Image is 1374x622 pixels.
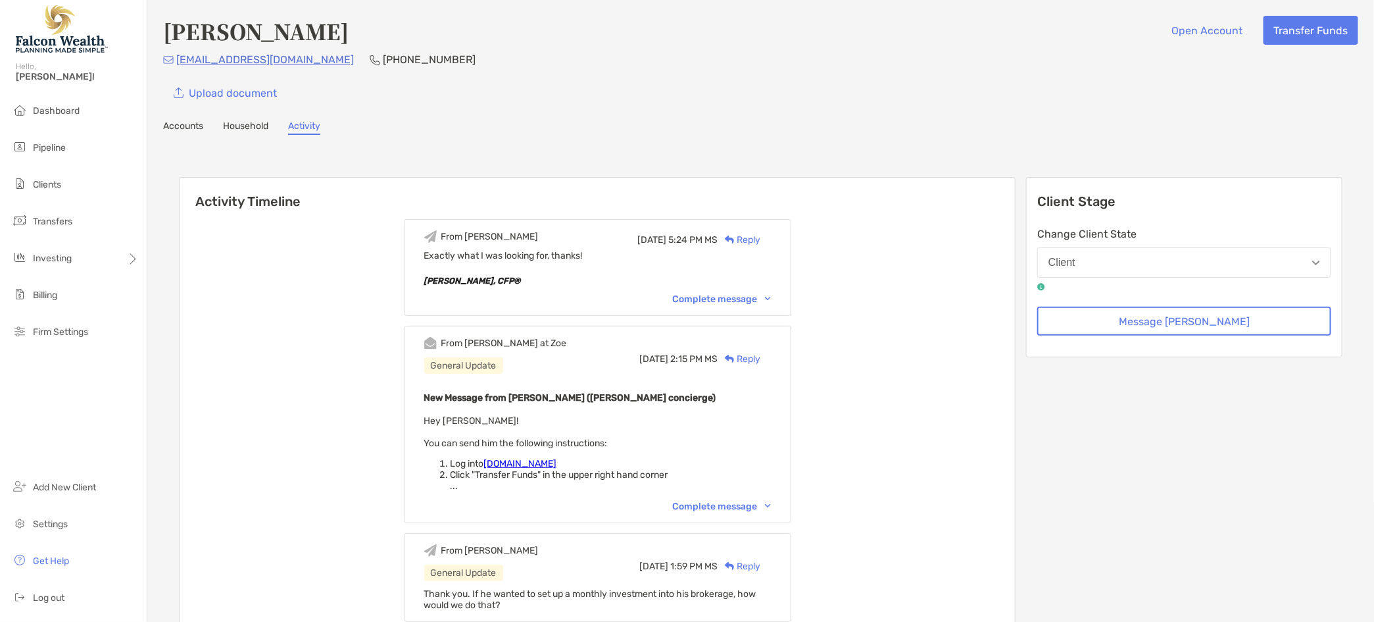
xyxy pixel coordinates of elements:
[718,233,761,247] div: Reply
[163,56,174,64] img: Email Icon
[12,139,28,155] img: pipeline icon
[441,231,539,242] div: From [PERSON_NAME]
[424,337,437,350] img: Event icon
[725,355,735,363] img: Reply icon
[12,552,28,568] img: get-help icon
[1264,16,1358,45] button: Transfer Funds
[163,120,203,135] a: Accounts
[640,353,669,365] span: [DATE]
[12,249,28,265] img: investing icon
[16,71,139,82] span: [PERSON_NAME]!
[12,176,28,192] img: clients icon
[1037,283,1045,291] img: tooltip
[12,323,28,339] img: firm-settings icon
[1037,194,1331,210] p: Client Stage
[424,250,771,289] div: Exactly what I was looking for, thanks!
[424,230,437,243] img: Event icon
[16,5,108,53] img: Falcon Wealth Planning Logo
[33,216,72,227] span: Transfers
[451,458,771,469] li: Log into
[33,592,64,604] span: Log out
[33,105,80,117] span: Dashboard
[671,561,718,572] span: 1:59 PM MS
[424,357,503,374] div: General Update
[424,565,503,581] div: General Update
[223,120,268,135] a: Household
[725,236,735,244] img: Reply icon
[1312,261,1320,265] img: Open dropdown arrow
[718,352,761,366] div: Reply
[725,562,735,571] img: Reply icon
[640,561,669,572] span: [DATE]
[176,51,354,68] p: [EMAIL_ADDRESS][DOMAIN_NAME]
[33,482,96,493] span: Add New Client
[33,290,57,301] span: Billing
[424,458,771,492] ol: ...
[671,353,718,365] span: 2:15 PM MS
[424,276,521,286] i: [PERSON_NAME], CFP®
[424,415,771,492] span: Hey [PERSON_NAME]! You can send him the following instructions:
[424,392,716,403] b: New Message from [PERSON_NAME] ([PERSON_NAME] concierge)
[669,234,718,246] span: 5:24 PM MS
[484,458,557,469] a: [DOMAIN_NAME]
[12,286,28,302] img: billing icon
[180,178,1015,209] h6: Activity Timeline
[638,234,667,246] span: [DATE]
[12,589,28,605] img: logout icon
[441,545,539,556] div: From [PERSON_NAME]
[163,16,349,46] h4: [PERSON_NAME]
[424,588,756,611] span: Thank you. If he wanted to set up a monthly investment into his brokerage, how would we do that?
[673,294,771,305] div: Complete message
[765,297,771,301] img: Chevron icon
[12,515,28,531] img: settings icon
[12,213,28,228] img: transfers icon
[288,120,320,135] a: Activity
[1162,16,1253,45] button: Open Account
[424,544,437,557] img: Event icon
[718,559,761,573] div: Reply
[441,338,567,349] div: From [PERSON_NAME] at Zoe
[383,51,476,68] p: [PHONE_NUMBER]
[1037,226,1331,242] p: Change Client State
[174,88,184,99] img: button icon
[1037,247,1331,278] button: Client
[1037,307,1331,336] button: Message [PERSON_NAME]
[33,519,68,530] span: Settings
[33,142,66,153] span: Pipeline
[33,556,69,567] span: Get Help
[33,326,88,338] span: Firm Settings
[673,501,771,512] div: Complete message
[12,102,28,118] img: dashboard icon
[33,179,61,190] span: Clients
[163,78,287,107] a: Upload document
[12,479,28,494] img: add_new_client icon
[33,253,72,264] span: Investing
[1048,257,1075,269] div: Client
[765,504,771,508] img: Chevron icon
[370,55,380,65] img: Phone Icon
[451,469,771,480] li: Click "Transfer Funds" in the upper right hand corner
